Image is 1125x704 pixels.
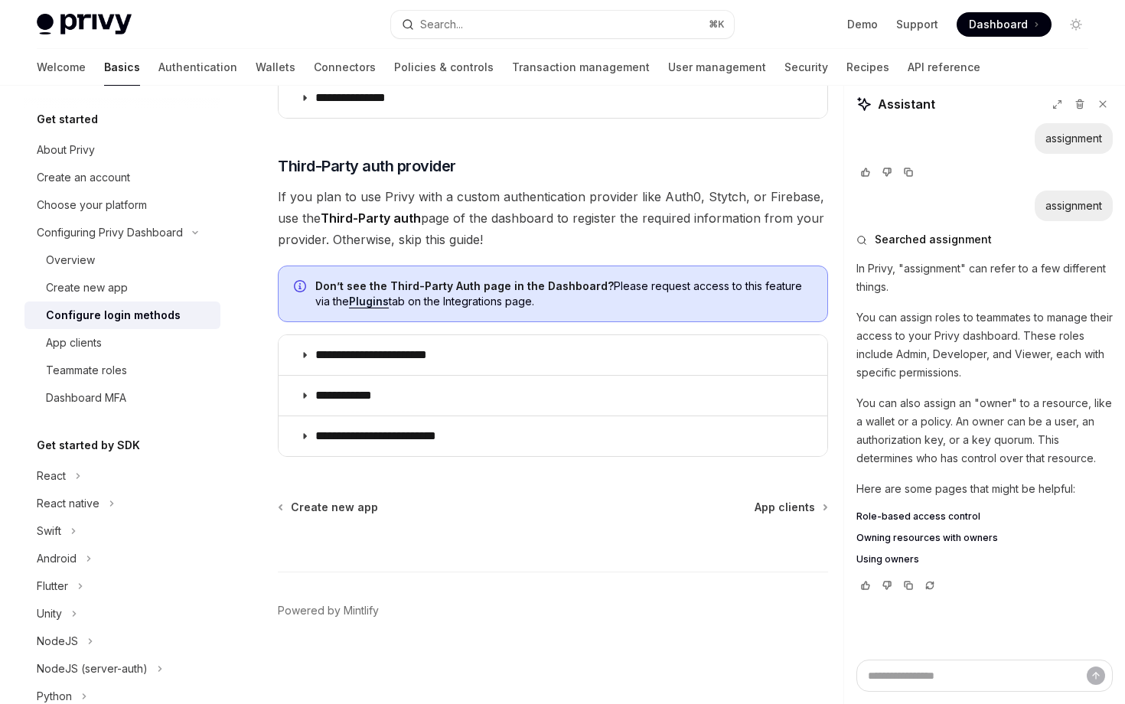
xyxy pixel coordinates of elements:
[291,500,378,515] span: Create new app
[709,18,725,31] span: ⌘ K
[46,361,127,380] div: Teammate roles
[846,49,889,86] a: Recipes
[847,17,878,32] a: Demo
[37,605,62,623] div: Unity
[896,17,938,32] a: Support
[46,279,128,297] div: Create new app
[37,522,61,540] div: Swift
[158,49,237,86] a: Authentication
[37,467,66,485] div: React
[37,49,86,86] a: Welcome
[24,329,220,357] a: App clients
[856,232,1113,247] button: Searched assignment
[24,191,220,219] a: Choose your platform
[394,49,494,86] a: Policies & controls
[37,223,183,242] div: Configuring Privy Dashboard
[349,295,389,308] a: Plugins
[856,394,1113,468] p: You can also assign an "owner" to a resource, like a wallet or a policy. An owner can be a user, ...
[46,306,181,324] div: Configure login methods
[878,95,935,113] span: Assistant
[1045,131,1102,146] div: assignment
[969,17,1028,32] span: Dashboard
[755,500,827,515] a: App clients
[24,164,220,191] a: Create an account
[37,110,98,129] h5: Get started
[1064,12,1088,37] button: Toggle dark mode
[315,279,812,309] span: Please request access to this feature via the tab on the Integrations page.
[256,49,295,86] a: Wallets
[24,274,220,301] a: Create new app
[46,251,95,269] div: Overview
[784,49,828,86] a: Security
[46,389,126,407] div: Dashboard MFA
[24,357,220,384] a: Teammate roles
[37,196,147,214] div: Choose your platform
[37,660,148,678] div: NodeJS (server-auth)
[24,246,220,274] a: Overview
[37,168,130,187] div: Create an account
[856,532,1113,544] a: Owning resources with owners
[278,186,828,250] span: If you plan to use Privy with a custom authentication provider like Auth0, Stytch, or Firebase, u...
[278,155,456,177] span: Third-Party auth provider
[37,141,95,159] div: About Privy
[875,232,992,247] span: Searched assignment
[315,279,614,292] strong: Don’t see the Third-Party Auth page in the Dashboard?
[24,384,220,412] a: Dashboard MFA
[512,49,650,86] a: Transaction management
[856,510,980,523] span: Role-based access control
[856,480,1113,498] p: Here are some pages that might be helpful:
[1045,198,1102,213] div: assignment
[37,549,77,568] div: Android
[37,632,78,650] div: NodeJS
[856,553,1113,565] a: Using owners
[668,49,766,86] a: User management
[104,49,140,86] a: Basics
[46,334,102,352] div: App clients
[856,532,998,544] span: Owning resources with owners
[957,12,1052,37] a: Dashboard
[755,500,815,515] span: App clients
[24,136,220,164] a: About Privy
[314,49,376,86] a: Connectors
[856,510,1113,523] a: Role-based access control
[279,500,378,515] a: Create new app
[37,14,132,35] img: light logo
[278,603,379,618] a: Powered by Mintlify
[321,210,421,226] strong: Third-Party auth
[856,308,1113,382] p: You can assign roles to teammates to manage their access to your Privy dashboard. These roles inc...
[856,553,919,565] span: Using owners
[37,436,140,455] h5: Get started by SDK
[294,280,309,295] svg: Info
[420,15,463,34] div: Search...
[1087,667,1105,685] button: Send message
[24,301,220,329] a: Configure login methods
[37,494,99,513] div: React native
[908,49,980,86] a: API reference
[856,259,1113,296] p: In Privy, "assignment" can refer to a few different things.
[391,11,733,38] button: Search...⌘K
[37,577,68,595] div: Flutter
